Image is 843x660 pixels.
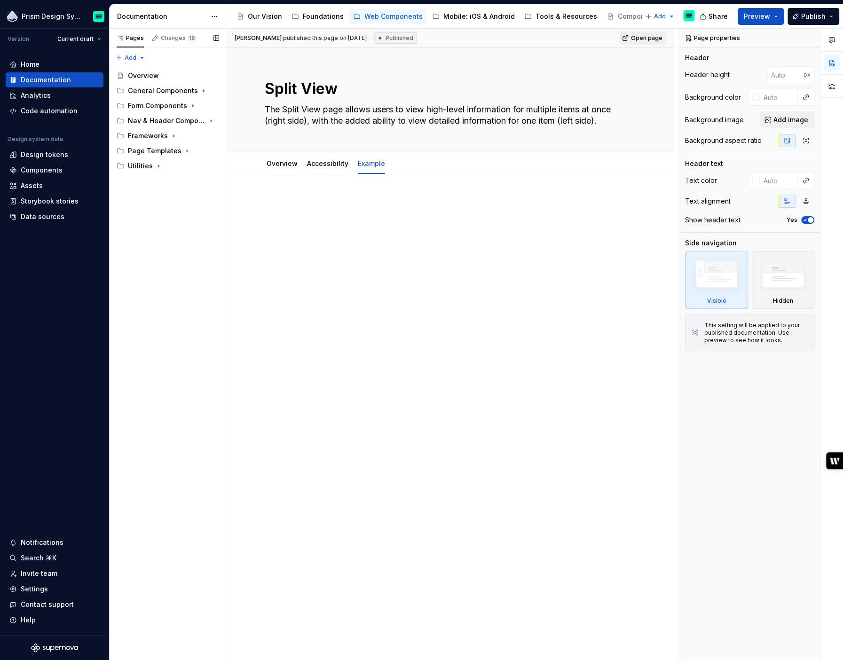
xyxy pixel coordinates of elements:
div: Accessibility [303,153,352,173]
span: Publish [801,12,826,21]
div: Prism Design System [22,12,82,21]
a: Design tokens [6,147,103,162]
div: Data sources [21,212,64,221]
div: Hidden [773,297,793,305]
svg: Supernova Logo [31,643,78,652]
div: Frameworks [128,131,168,141]
span: Add [125,54,136,62]
div: Background color [685,93,741,102]
div: Assets [21,181,43,190]
div: Component Status [618,12,679,21]
div: Side navigation [685,238,737,248]
div: Frameworks [113,128,223,143]
div: Documentation [117,12,206,21]
div: Settings [21,584,48,594]
span: Preview [744,12,770,21]
div: Web Components [364,12,423,21]
input: Auto [760,89,798,106]
div: Documentation [21,75,71,85]
span: published this page on [DATE] [235,34,367,42]
div: Help [21,615,36,625]
div: Page Templates [113,143,223,158]
div: Hidden [752,251,815,309]
div: Version [8,35,29,43]
div: Show header text [685,215,741,225]
a: Components [6,163,103,178]
div: Notifications [21,538,63,547]
div: Overview [263,153,301,173]
button: Add image [760,111,814,128]
span: Current draft [57,35,94,43]
button: Notifications [6,535,103,550]
img: Emiliano Rodriguez [683,10,694,21]
div: Page tree [113,68,223,173]
div: Page Templates [128,146,181,156]
a: Example [358,159,385,167]
div: Foundations [303,12,344,21]
div: General Components [128,86,198,95]
a: Overview [267,159,298,167]
a: Open page [619,31,667,45]
div: Overview [128,71,159,80]
button: Help [6,613,103,628]
div: Header [685,53,709,63]
div: Visible [707,297,726,305]
div: General Components [113,83,223,98]
a: Overview [113,68,223,83]
button: Publish [788,8,839,25]
label: Yes [787,216,797,224]
button: Add [642,10,678,23]
div: Form Components [113,98,223,113]
a: Our Vision [233,9,286,24]
textarea: Split View [263,78,635,100]
div: Nav & Header Components [113,113,223,128]
a: Mobile: iOS & Android [428,9,519,24]
button: Preview [738,8,784,25]
div: Components [21,165,63,175]
div: Header text [685,159,723,168]
span: Add [654,13,666,20]
a: Data sources [6,209,103,224]
a: Web Components [349,9,426,24]
div: Storybook stories [21,196,79,206]
a: Accessibility [307,159,348,167]
span: Add image [773,115,808,125]
div: Example [354,153,389,173]
input: Auto [760,172,798,189]
div: Home [21,60,39,69]
p: px [804,71,811,79]
div: Changes [161,34,197,42]
div: Code automation [21,106,78,116]
textarea: The Split View page allows users to view high-level information for multiple items at once (right... [263,102,635,128]
a: Assets [6,178,103,193]
span: Open page [631,34,662,42]
img: Emiliano Rodriguez [93,11,104,22]
div: Form Components [128,101,187,110]
div: Utilities [113,158,223,173]
span: Share [709,12,728,21]
div: This setting will be applied to your published documentation. Use preview to see how it looks. [704,322,808,344]
div: Text alignment [685,196,731,206]
input: Auto [767,66,804,83]
button: Share [695,8,734,25]
button: Contact support [6,597,103,612]
button: Search ⌘K [6,550,103,566]
div: Search ⌘K [21,553,56,563]
a: Component Status [603,9,693,24]
div: Mobile: iOS & Android [443,12,515,21]
div: Pages [117,34,144,42]
div: Header height [685,70,730,79]
a: Tools & Resources [520,9,601,24]
div: Design system data [8,135,63,143]
span: [PERSON_NAME] [235,34,282,41]
div: Contact support [21,600,74,609]
div: Utilities [128,161,153,171]
div: Background aspect ratio [685,136,762,145]
a: Analytics [6,88,103,103]
a: Home [6,57,103,72]
div: Visible [685,251,748,309]
a: Settings [6,581,103,597]
div: Analytics [21,91,51,100]
div: Our Vision [248,12,282,21]
a: Code automation [6,103,103,118]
